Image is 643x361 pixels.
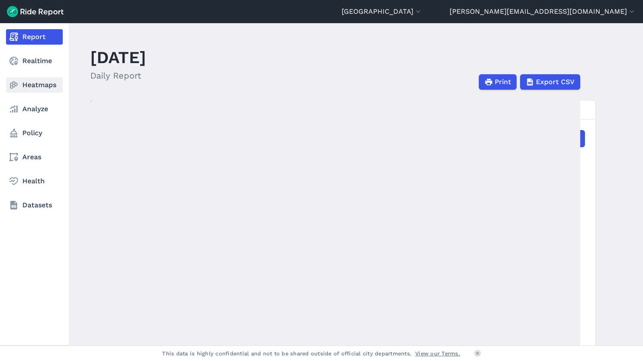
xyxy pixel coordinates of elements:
[6,197,63,213] a: Datasets
[6,101,63,117] a: Analyze
[90,46,146,69] h1: [DATE]
[6,173,63,189] a: Health
[479,74,517,90] button: Print
[415,349,460,358] a: View our Terms.
[7,6,64,17] img: Ride Report
[536,77,575,87] span: Export CSV
[90,69,146,82] h2: Daily Report
[6,149,63,165] a: Areas
[520,74,580,90] button: Export CSV
[495,77,511,87] span: Print
[6,77,63,93] a: Heatmaps
[342,6,423,17] button: [GEOGRAPHIC_DATA]
[6,53,63,69] a: Realtime
[6,29,63,45] a: Report
[450,6,636,17] button: [PERSON_NAME][EMAIL_ADDRESS][DOMAIN_NAME]
[6,125,63,141] a: Policy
